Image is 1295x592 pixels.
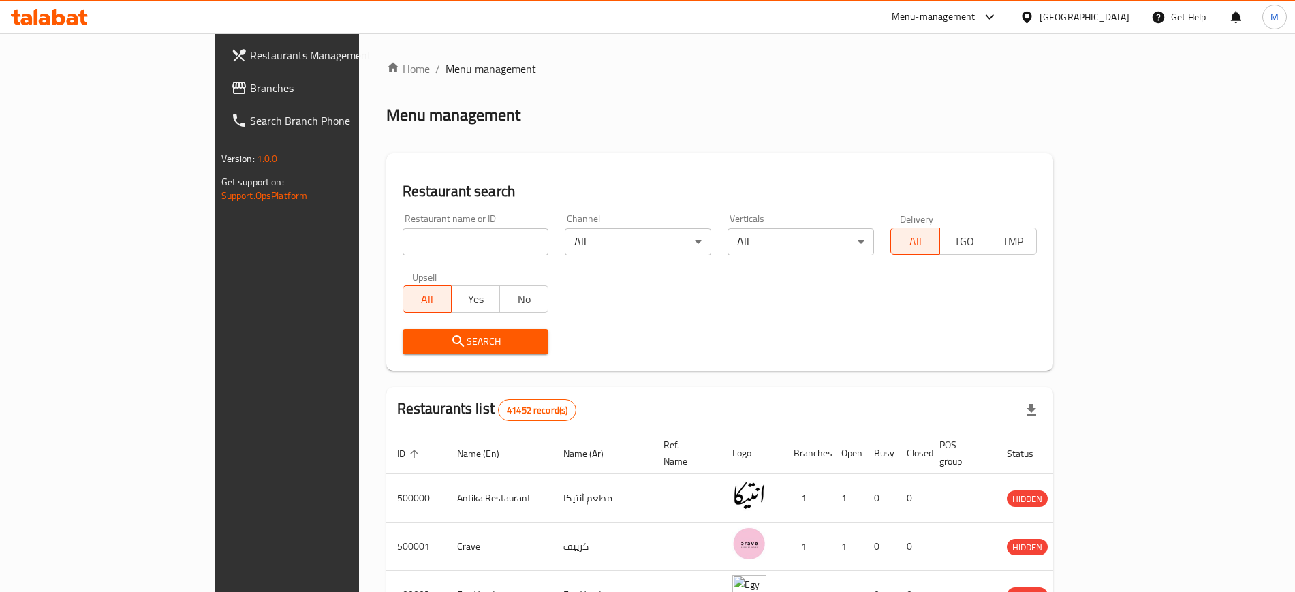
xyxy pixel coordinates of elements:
span: 1.0.0 [257,150,278,168]
nav: breadcrumb [386,61,1054,77]
input: Search for restaurant name or ID.. [403,228,549,255]
td: 0 [896,523,929,571]
img: Antika Restaurant [732,478,766,512]
td: 1 [830,474,863,523]
th: Busy [863,433,896,474]
span: Branches [250,80,420,96]
div: Menu-management [892,9,976,25]
button: Search [403,329,549,354]
span: All [896,232,934,251]
span: Name (En) [457,446,517,462]
span: Menu management [446,61,536,77]
label: Delivery [900,214,934,223]
th: Logo [721,433,783,474]
span: 41452 record(s) [499,404,576,417]
th: Open [830,433,863,474]
span: Search [414,333,538,350]
td: 1 [830,523,863,571]
td: كرييف [552,523,653,571]
td: 0 [896,474,929,523]
li: / [435,61,440,77]
span: TGO [946,232,983,251]
h2: Menu management [386,104,520,126]
span: M [1270,10,1279,25]
span: ID [397,446,423,462]
span: Version: [221,150,255,168]
span: TMP [994,232,1031,251]
span: HIDDEN [1007,491,1048,507]
td: Antika Restaurant [446,474,552,523]
h2: Restaurant search [403,181,1037,202]
span: Yes [457,290,495,309]
button: Yes [451,285,500,313]
a: Restaurants Management [220,39,431,72]
button: All [890,228,939,255]
label: Upsell [412,272,437,281]
td: Crave [446,523,552,571]
th: Closed [896,433,929,474]
div: Total records count [498,399,576,421]
td: 1 [783,523,830,571]
div: All [728,228,874,255]
span: All [409,290,446,309]
div: [GEOGRAPHIC_DATA] [1040,10,1129,25]
span: Get support on: [221,173,284,191]
span: No [505,290,543,309]
span: Name (Ar) [563,446,621,462]
div: Export file [1015,394,1048,426]
a: Branches [220,72,431,104]
td: 0 [863,474,896,523]
th: Branches [783,433,830,474]
span: Restaurants Management [250,47,420,63]
a: Search Branch Phone [220,104,431,137]
button: All [403,285,452,313]
span: Status [1007,446,1051,462]
button: No [499,285,548,313]
span: HIDDEN [1007,540,1048,555]
td: 0 [863,523,896,571]
button: TGO [939,228,988,255]
a: Support.OpsPlatform [221,187,308,204]
div: HIDDEN [1007,539,1048,555]
span: Search Branch Phone [250,112,420,129]
td: مطعم أنتيكا [552,474,653,523]
img: Crave [732,527,766,561]
button: TMP [988,228,1037,255]
td: 1 [783,474,830,523]
h2: Restaurants list [397,399,577,421]
div: All [565,228,711,255]
span: Ref. Name [664,437,705,469]
span: POS group [939,437,980,469]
